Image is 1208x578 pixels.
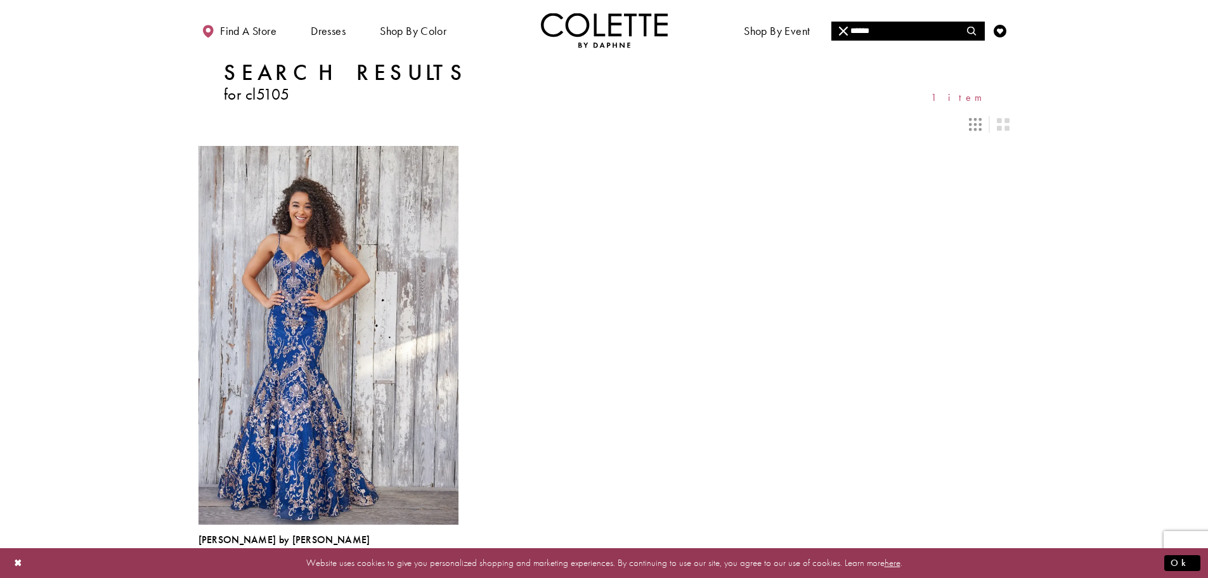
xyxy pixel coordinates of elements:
span: Dresses [308,13,349,48]
div: Colette by Daphne Style No. CL5105 [198,534,370,561]
a: Find a store [198,13,280,48]
h3: for cl5105 [224,86,468,103]
span: Shop By Event [741,13,813,48]
span: Shop By Event [744,25,810,37]
button: Submit Search [959,22,984,41]
div: Search form [831,22,985,41]
div: Layout Controls [191,110,1018,138]
p: Website uses cookies to give you personalized shopping and marketing experiences. By continuing t... [91,555,1117,572]
a: Visit Colette by Daphne Style No. CL5105 Page [198,146,458,524]
a: here [885,556,900,569]
h1: Search Results [224,60,468,86]
img: Colette by Daphne [541,13,668,48]
a: Check Wishlist [990,13,1010,48]
button: Close Dialog [8,552,29,574]
span: Switch layout to 3 columns [969,118,982,131]
a: Meet the designer [841,13,935,48]
input: Search [831,22,984,41]
span: [PERSON_NAME] by [PERSON_NAME] [198,533,370,546]
a: Visit Home Page [541,13,668,48]
a: Toggle search [963,13,982,48]
span: Shop by color [380,25,446,37]
span: 1 item [931,92,985,103]
span: Dresses [311,25,346,37]
button: Close Search [831,22,856,41]
button: Submit Dialog [1164,555,1200,571]
span: Switch layout to 2 columns [997,118,1010,131]
div: Product List [198,146,1010,575]
span: Shop by color [377,13,450,48]
span: Find a store [220,25,276,37]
